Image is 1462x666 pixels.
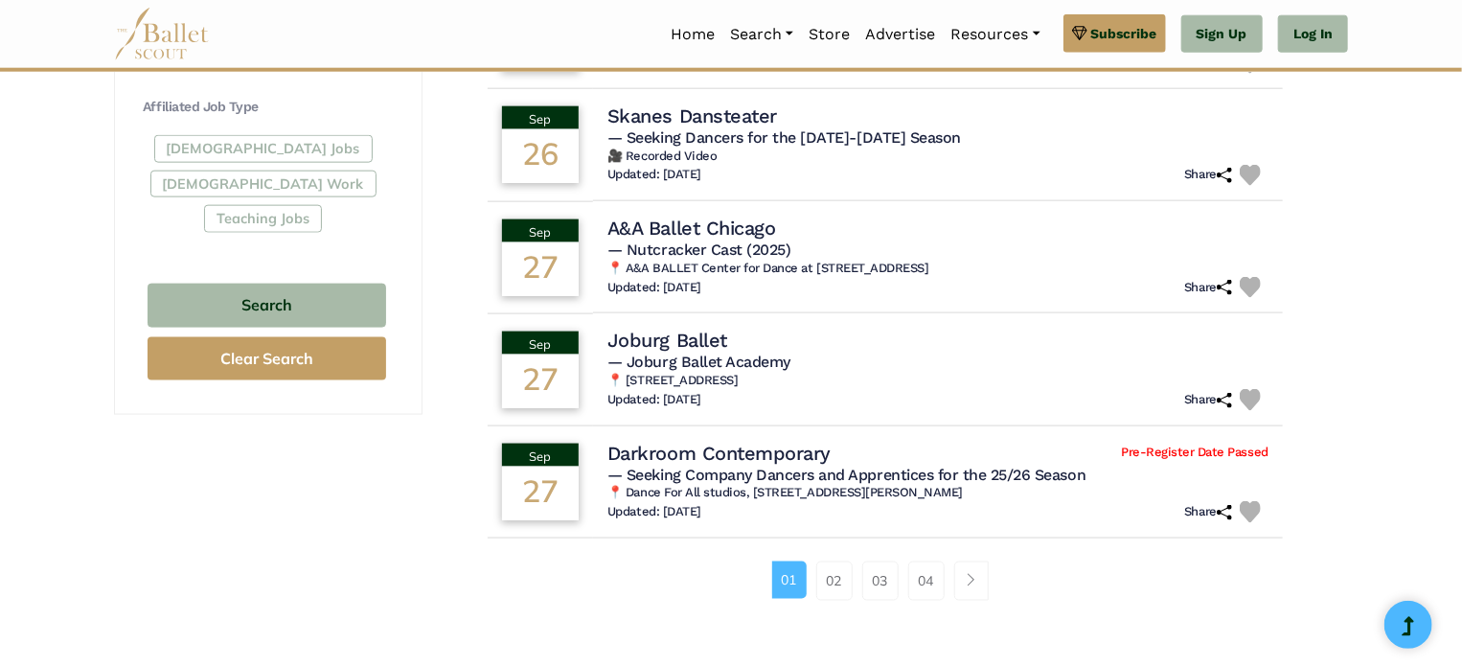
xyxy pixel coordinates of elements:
[502,444,579,467] div: Sep
[502,242,579,296] div: 27
[607,328,727,353] h4: Joburg Ballet
[143,98,391,117] h4: Affiliated Job Type
[607,128,961,147] span: — Seeking Dancers for the [DATE]-[DATE] Season
[663,14,722,55] a: Home
[502,355,579,408] div: 27
[1184,504,1232,520] h6: Share
[607,280,701,296] h6: Updated: [DATE]
[502,219,579,242] div: Sep
[857,14,943,55] a: Advertise
[502,129,579,183] div: 26
[908,562,945,600] a: 04
[607,149,1268,165] h6: 🎥 Recorded Video
[607,392,701,408] h6: Updated: [DATE]
[722,14,801,55] a: Search
[607,441,831,466] h4: Darkroom Contemporary
[772,562,807,598] a: 01
[1121,445,1268,461] span: Pre-Register Date Passed
[862,562,899,600] a: 03
[148,284,386,329] button: Search
[943,14,1047,55] a: Resources
[502,332,579,355] div: Sep
[607,103,777,128] h4: Skanes Dansteater
[607,167,701,183] h6: Updated: [DATE]
[1072,23,1087,44] img: gem.svg
[607,373,1268,389] h6: 📍 [STREET_ADDRESS]
[607,241,790,259] span: — Nutcracker Cast (2025)
[1184,280,1232,296] h6: Share
[607,485,1268,501] h6: 📍 Dance For All studios, [STREET_ADDRESS][PERSON_NAME]
[148,337,386,380] button: Clear Search
[1091,23,1157,44] span: Subscribe
[607,261,1268,277] h6: 📍 A&A BALLET Center for Dance at [STREET_ADDRESS]
[816,562,853,600] a: 02
[502,106,579,129] div: Sep
[1181,15,1263,54] a: Sign Up
[772,562,999,600] nav: Page navigation example
[607,504,701,520] h6: Updated: [DATE]
[502,467,579,520] div: 27
[1063,14,1166,53] a: Subscribe
[1278,15,1348,54] a: Log In
[607,466,1085,484] span: — Seeking Company Dancers and Apprentices for the 25/26 Season
[607,216,775,241] h4: A&A Ballet Chicago
[1184,167,1232,183] h6: Share
[607,353,790,371] span: — Joburg Ballet Academy
[801,14,857,55] a: Store
[1184,392,1232,408] h6: Share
